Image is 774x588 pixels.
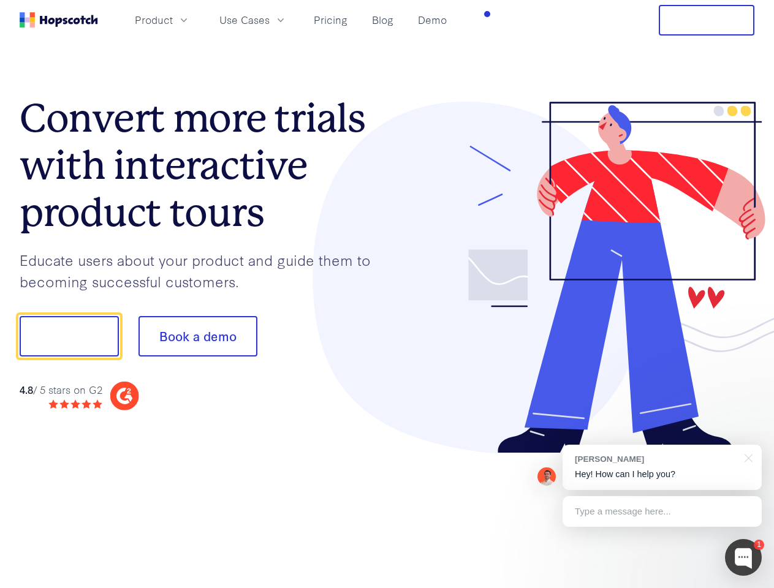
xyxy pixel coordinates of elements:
button: Product [127,10,197,30]
button: Show me! [20,316,119,356]
h1: Convert more trials with interactive product tours [20,95,387,236]
a: Pricing [309,10,352,30]
img: Mark Spera [537,467,556,486]
a: Home [20,12,98,28]
div: [PERSON_NAME] [575,453,737,465]
p: Educate users about your product and guide them to becoming successful customers. [20,249,387,292]
span: Use Cases [219,12,270,28]
button: Free Trial [659,5,754,36]
button: Use Cases [212,10,294,30]
div: Type a message here... [563,496,762,527]
p: Hey! How can I help you? [575,468,749,481]
span: Product [135,12,173,28]
div: 1 [754,540,764,550]
strong: 4.8 [20,382,33,396]
a: Demo [413,10,452,30]
a: Blog [367,10,398,30]
div: / 5 stars on G2 [20,382,102,398]
button: Book a demo [138,316,257,356]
